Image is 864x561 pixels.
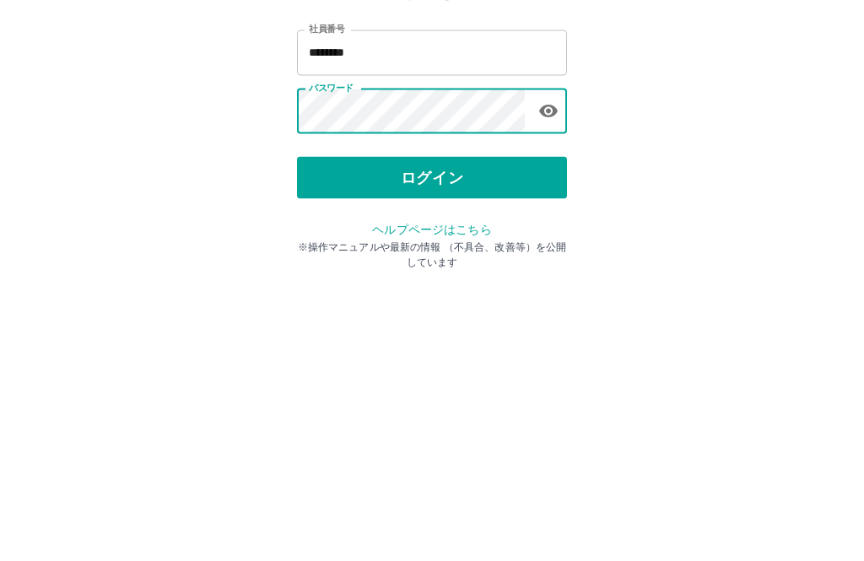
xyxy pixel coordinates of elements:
h2: ログイン [377,106,488,138]
p: ※操作マニュアルや最新の情報 （不具合、改善等）を公開しています [297,375,567,405]
a: ヘルプページはこちら [372,358,491,371]
label: パスワード [309,217,354,229]
label: 社員番号 [309,158,344,170]
button: ログイン [297,292,567,334]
